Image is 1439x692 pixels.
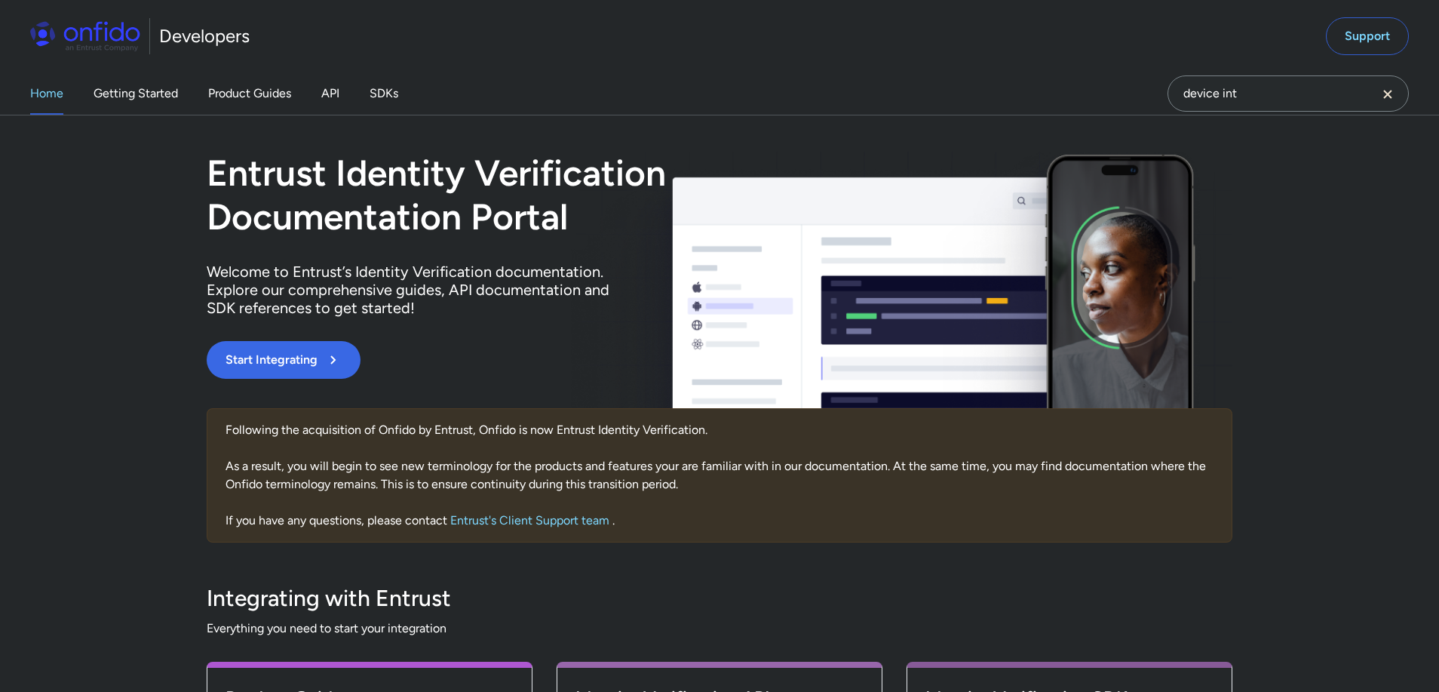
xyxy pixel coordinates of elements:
[207,583,1232,614] h3: Integrating with Entrust
[207,620,1232,638] span: Everything you need to start your integration
[207,152,925,238] h1: Entrust Identity Verification Documentation Portal
[1167,75,1409,112] input: Onfido search input field
[94,72,178,115] a: Getting Started
[1326,17,1409,55] a: Support
[207,341,925,379] a: Start Integrating
[207,341,361,379] button: Start Integrating
[207,263,629,317] p: Welcome to Entrust’s Identity Verification documentation. Explore our comprehensive guides, API d...
[208,72,291,115] a: Product Guides
[1379,85,1397,103] svg: Clear search field button
[159,24,250,48] h1: Developers
[30,21,140,51] img: Onfido Logo
[450,513,612,527] a: Entrust's Client Support team
[321,72,339,115] a: API
[370,72,398,115] a: SDKs
[30,72,63,115] a: Home
[207,408,1232,543] div: Following the acquisition of Onfido by Entrust, Onfido is now Entrust Identity Verification. As a...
